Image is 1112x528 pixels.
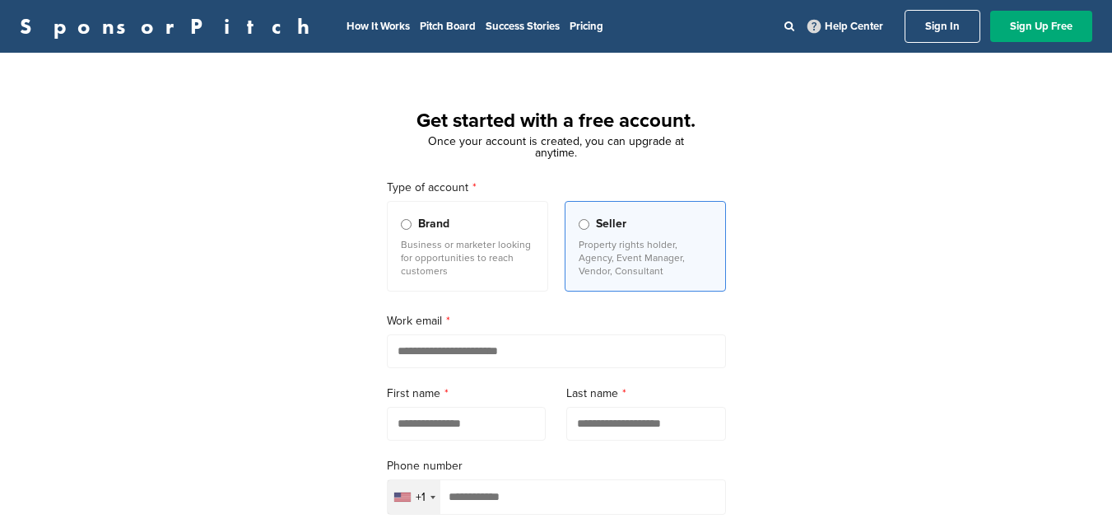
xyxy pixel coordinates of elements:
span: Seller [596,215,626,233]
a: Success Stories [486,20,560,33]
span: Brand [418,215,449,233]
h1: Get started with a free account. [367,106,746,136]
a: Sign In [905,10,980,43]
label: Work email [387,312,726,330]
a: SponsorPitch [20,16,320,37]
label: Type of account [387,179,726,197]
label: First name [387,385,547,403]
div: Selected country [388,480,440,514]
a: How It Works [347,20,410,33]
input: Seller Property rights holder, Agency, Event Manager, Vendor, Consultant [579,219,589,230]
a: Sign Up Free [990,11,1092,42]
div: +1 [416,492,426,503]
label: Phone number [387,457,726,475]
a: Help Center [804,16,886,36]
p: Business or marketer looking for opportunities to reach customers [401,238,534,278]
span: Once your account is created, you can upgrade at anytime. [428,134,684,160]
a: Pitch Board [420,20,476,33]
input: Brand Business or marketer looking for opportunities to reach customers [401,219,412,230]
label: Last name [566,385,726,403]
p: Property rights holder, Agency, Event Manager, Vendor, Consultant [579,238,712,278]
a: Pricing [570,20,603,33]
